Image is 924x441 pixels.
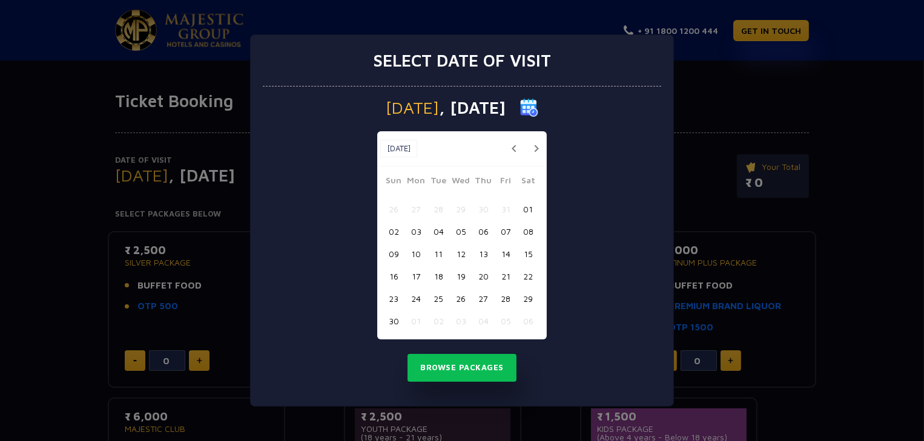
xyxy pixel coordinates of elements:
[450,243,472,265] button: 12
[405,310,427,332] button: 01
[517,265,540,287] button: 22
[380,140,417,158] button: [DATE]
[405,198,427,220] button: 27
[495,198,517,220] button: 31
[405,265,427,287] button: 17
[427,198,450,220] button: 28
[427,310,450,332] button: 02
[472,243,495,265] button: 13
[427,265,450,287] button: 18
[517,220,540,243] button: 08
[517,310,540,332] button: 06
[405,243,427,265] button: 10
[517,174,540,191] span: Sat
[472,220,495,243] button: 06
[383,243,405,265] button: 09
[450,174,472,191] span: Wed
[517,243,540,265] button: 15
[383,198,405,220] button: 26
[427,174,450,191] span: Tue
[450,220,472,243] button: 05
[405,174,427,191] span: Mon
[408,354,516,382] button: Browse Packages
[520,99,538,117] img: calender icon
[427,243,450,265] button: 11
[427,287,450,310] button: 25
[405,220,427,243] button: 03
[439,99,506,116] span: , [DATE]
[517,198,540,220] button: 01
[386,99,439,116] span: [DATE]
[405,287,427,310] button: 24
[495,265,517,287] button: 21
[495,174,517,191] span: Fri
[383,174,405,191] span: Sun
[383,265,405,287] button: 16
[495,243,517,265] button: 14
[472,287,495,310] button: 27
[450,265,472,287] button: 19
[450,198,472,220] button: 29
[373,50,551,71] h3: Select date of visit
[472,265,495,287] button: 20
[495,220,517,243] button: 07
[517,287,540,310] button: 29
[472,310,495,332] button: 04
[383,310,405,332] button: 30
[427,220,450,243] button: 04
[472,174,495,191] span: Thu
[495,287,517,310] button: 28
[472,198,495,220] button: 30
[383,287,405,310] button: 23
[495,310,517,332] button: 05
[450,287,472,310] button: 26
[450,310,472,332] button: 03
[383,220,405,243] button: 02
